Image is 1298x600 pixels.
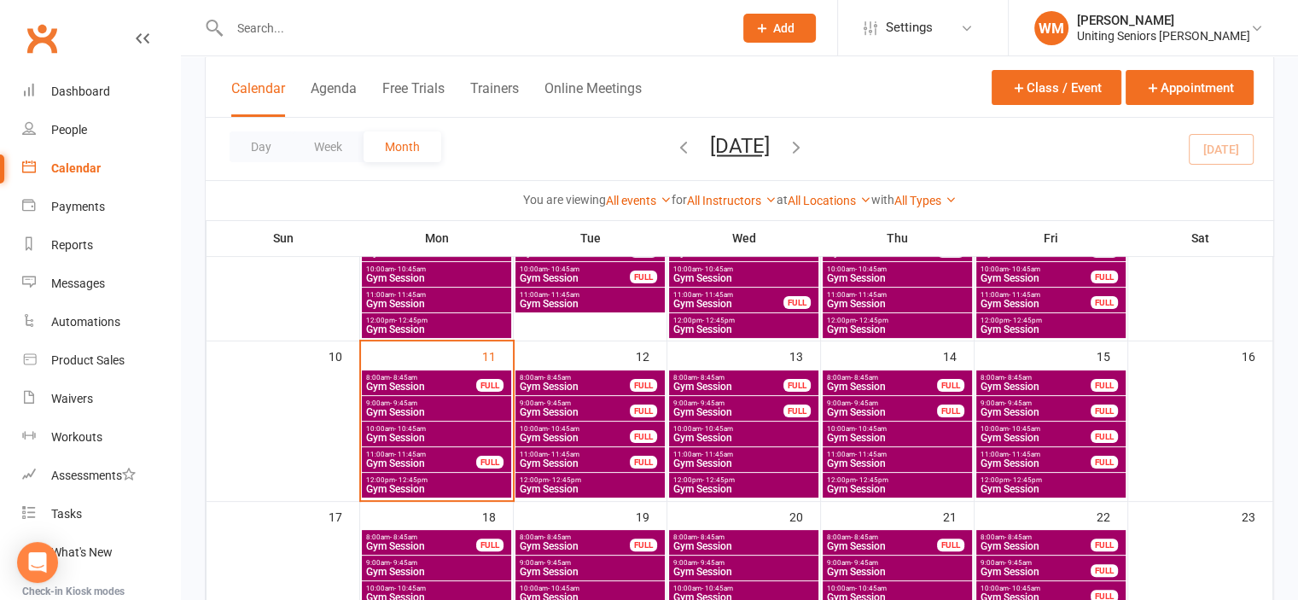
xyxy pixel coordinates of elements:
[1097,341,1127,370] div: 15
[22,380,180,418] a: Waivers
[943,502,974,530] div: 21
[697,559,725,567] span: - 9:45am
[329,502,359,530] div: 17
[630,405,657,417] div: FULL
[548,451,579,458] span: - 11:45am
[365,476,508,484] span: 12:00pm
[394,585,426,592] span: - 10:45am
[51,392,93,405] div: Waivers
[1009,451,1040,458] span: - 11:45am
[856,317,888,324] span: - 12:45pm
[672,273,815,283] span: Gym Session
[826,433,969,443] span: Gym Session
[980,458,1091,469] span: Gym Session
[826,399,938,407] span: 9:00am
[980,317,1122,324] span: 12:00pm
[773,21,795,35] span: Add
[519,484,661,494] span: Gym Session
[519,291,661,299] span: 11:00am
[390,399,417,407] span: - 9:45am
[630,271,657,283] div: FULL
[980,541,1091,551] span: Gym Session
[548,265,579,273] span: - 10:45am
[701,291,733,299] span: - 11:45am
[51,545,113,559] div: What's New
[1010,476,1042,484] span: - 12:45pm
[826,407,938,417] span: Gym Session
[851,559,878,567] span: - 9:45am
[1091,296,1118,309] div: FULL
[514,220,667,256] th: Tue
[365,299,508,309] span: Gym Session
[519,476,661,484] span: 12:00pm
[826,484,969,494] span: Gym Session
[22,341,180,380] a: Product Sales
[365,458,477,469] span: Gym Session
[365,407,508,417] span: Gym Session
[51,200,105,213] div: Payments
[519,248,631,258] span: Gym Session
[17,542,58,583] div: Open Intercom Messenger
[548,585,579,592] span: - 10:45am
[672,399,784,407] span: 9:00am
[826,265,969,273] span: 10:00am
[360,220,514,256] th: Mon
[701,425,733,433] span: - 10:45am
[826,299,969,309] span: Gym Session
[826,317,969,324] span: 12:00pm
[1077,28,1250,44] div: Uniting Seniors [PERSON_NAME]
[672,541,815,551] span: Gym Session
[1242,502,1272,530] div: 23
[365,317,508,324] span: 12:00pm
[51,123,87,137] div: People
[630,379,657,392] div: FULL
[329,341,359,370] div: 10
[519,541,631,551] span: Gym Session
[519,585,661,592] span: 10:00am
[365,585,508,592] span: 10:00am
[672,476,815,484] span: 12:00pm
[630,430,657,443] div: FULL
[519,533,631,541] span: 8:00am
[482,341,513,370] div: 11
[826,559,969,567] span: 9:00am
[937,539,964,551] div: FULL
[826,273,969,283] span: Gym Session
[1034,11,1068,45] div: WM
[476,456,503,469] div: FULL
[1009,291,1040,299] span: - 11:45am
[672,374,784,382] span: 8:00am
[630,539,657,551] div: FULL
[980,399,1091,407] span: 9:00am
[365,273,508,283] span: Gym Session
[826,425,969,433] span: 10:00am
[701,585,733,592] span: - 10:45am
[519,451,631,458] span: 11:00am
[1004,559,1032,567] span: - 9:45am
[523,193,606,207] strong: You are viewing
[783,296,811,309] div: FULL
[672,559,815,567] span: 9:00am
[548,425,579,433] span: - 10:45am
[701,265,733,273] span: - 10:45am
[22,226,180,265] a: Reports
[365,567,508,577] span: Gym Session
[365,399,508,407] span: 9:00am
[743,14,816,43] button: Add
[382,80,445,117] button: Free Trials
[672,317,815,324] span: 12:00pm
[207,220,360,256] th: Sun
[1009,425,1040,433] span: - 10:45am
[311,80,357,117] button: Agenda
[544,399,571,407] span: - 9:45am
[980,433,1091,443] span: Gym Session
[293,131,364,162] button: Week
[826,451,969,458] span: 11:00am
[980,291,1091,299] span: 11:00am
[826,458,969,469] span: Gym Session
[710,134,770,158] button: [DATE]
[1009,585,1040,592] span: - 10:45am
[394,291,426,299] span: - 11:45am
[667,220,821,256] th: Wed
[672,425,815,433] span: 10:00am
